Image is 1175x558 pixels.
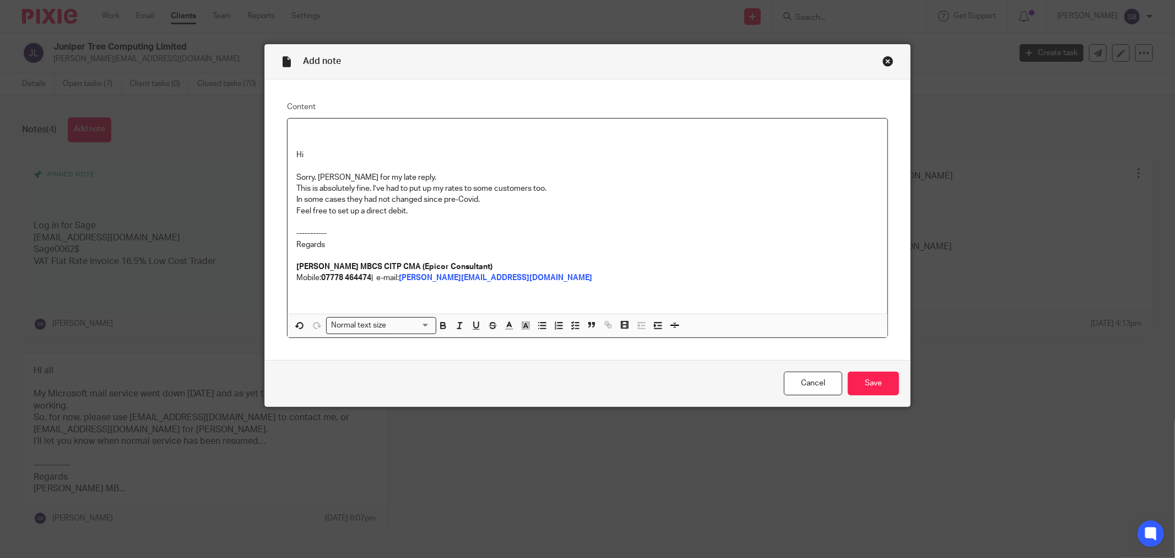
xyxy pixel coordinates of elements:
[321,274,371,282] strong: 07778 464474
[296,149,879,160] p: Hi
[296,228,879,283] p: ----------- Regards Mobile: | e-mail:
[296,263,492,271] strong: [PERSON_NAME] MBCS CITP CMA (Epicor Consultant)
[303,57,341,66] span: Add note
[296,172,879,183] p: Sorry, [PERSON_NAME] for my late reply.
[329,320,389,331] span: Normal text size
[390,320,430,331] input: Search for option
[882,56,894,67] div: Close this dialog window
[296,194,879,205] p: In some cases they had not changed since pre-Covid.
[399,274,592,282] a: [PERSON_NAME][EMAIL_ADDRESS][DOMAIN_NAME]
[296,183,879,194] p: This is absolutely fine. I’ve had to put up my rates to some customers too.
[848,372,899,395] input: Save
[296,206,879,217] p: Feel free to set up a direct debit.
[287,101,888,112] label: Content
[784,372,842,395] a: Cancel
[326,317,436,334] div: Search for option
